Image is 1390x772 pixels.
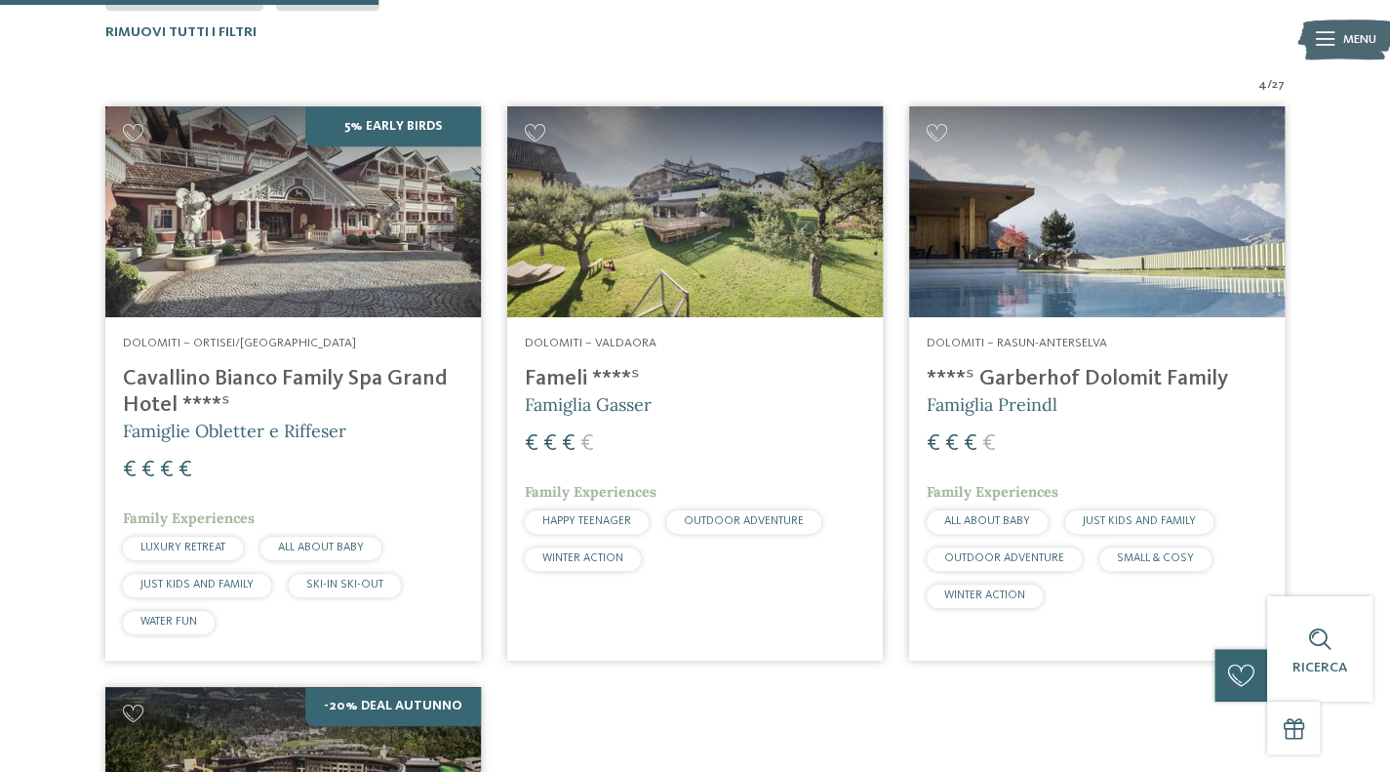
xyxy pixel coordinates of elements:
[525,483,656,501] span: Family Experiences
[1272,76,1285,94] span: 27
[123,509,255,527] span: Family Experiences
[909,106,1285,661] a: Cercate un hotel per famiglie? Qui troverete solo i migliori! Dolomiti – Rasun-Anterselva ****ˢ G...
[1083,515,1196,527] span: JUST KIDS AND FAMILY
[140,579,254,590] span: JUST KIDS AND FAMILY
[140,542,225,553] span: LUXURY RETREAT
[123,366,463,419] h4: Cavallino Bianco Family Spa Grand Hotel ****ˢ
[179,459,192,482] span: €
[1117,552,1194,564] span: SMALL & COSY
[105,106,481,317] img: Family Spa Grand Hotel Cavallino Bianco ****ˢ
[580,432,594,456] span: €
[542,552,623,564] span: WINTER ACTION
[562,432,576,456] span: €
[105,106,481,661] a: Cercate un hotel per famiglie? Qui troverete solo i migliori! 5% Early Birds Dolomiti – Ortisei/[...
[306,579,383,590] span: SKI-IN SKI-OUT
[982,432,996,456] span: €
[525,393,652,416] span: Famiglia Gasser
[927,393,1057,416] span: Famiglia Preindl
[542,515,631,527] span: HAPPY TEENAGER
[927,483,1058,501] span: Family Experiences
[123,420,346,442] span: Famiglie Obletter e Riffeser
[944,552,1064,564] span: OUTDOOR ADVENTURE
[1258,76,1267,94] span: 4
[944,589,1025,601] span: WINTER ACTION
[160,459,174,482] span: €
[525,337,656,349] span: Dolomiti – Valdaora
[140,616,197,628] span: WATER FUN
[1292,661,1347,674] span: Ricerca
[141,459,155,482] span: €
[123,337,356,349] span: Dolomiti – Ortisei/[GEOGRAPHIC_DATA]
[927,337,1107,349] span: Dolomiti – Rasun-Anterselva
[507,106,883,661] a: Cercate un hotel per famiglie? Qui troverete solo i migliori! Dolomiti – Valdaora Fameli ****ˢ Fa...
[945,432,959,456] span: €
[123,459,137,482] span: €
[927,366,1267,392] h4: ****ˢ Garberhof Dolomit Family
[525,432,538,456] span: €
[105,25,257,39] span: Rimuovi tutti i filtri
[927,432,940,456] span: €
[1267,76,1272,94] span: /
[944,515,1030,527] span: ALL ABOUT BABY
[543,432,557,456] span: €
[507,106,883,317] img: Cercate un hotel per famiglie? Qui troverete solo i migliori!
[684,515,804,527] span: OUTDOOR ADVENTURE
[909,106,1285,317] img: Cercate un hotel per famiglie? Qui troverete solo i migliori!
[278,542,364,553] span: ALL ABOUT BABY
[964,432,977,456] span: €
